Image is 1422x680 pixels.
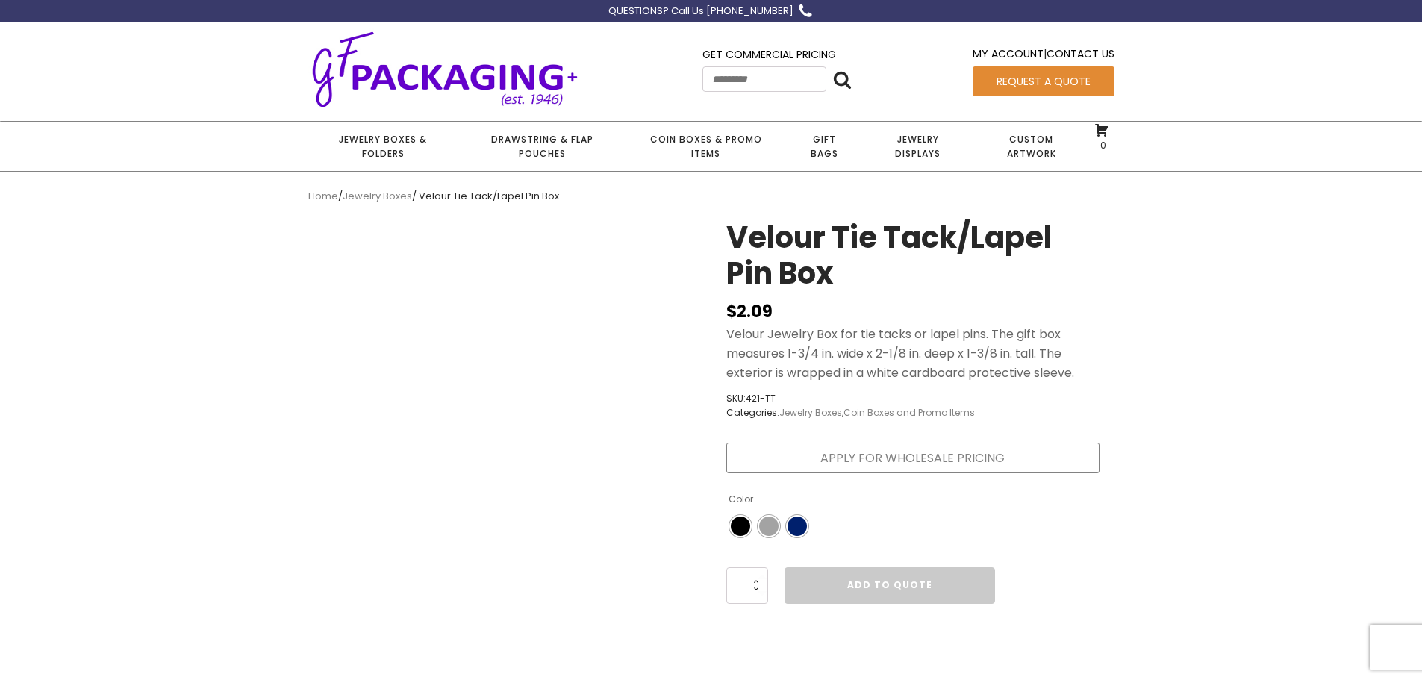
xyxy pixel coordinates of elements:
a: 0 [1094,122,1109,151]
div: QUESTIONS? Call Us [PHONE_NUMBER] [608,4,793,19]
input: Product quantity [726,567,768,603]
li: Navy Blue [786,515,808,537]
a: Jewelry Boxes & Folders [308,122,458,171]
span: Categories: , [726,405,975,419]
a: Coin Boxes & Promo Items [626,122,785,171]
ul: Color [726,512,995,540]
a: Get Commercial Pricing [702,47,836,62]
a: Custom Artwork [973,122,1089,171]
a: Coin Boxes and Promo Items [843,406,975,419]
a: Contact Us [1047,46,1114,61]
li: Black [729,515,752,537]
a: Home [308,189,338,203]
span: 0 [1097,139,1106,152]
li: Grey [758,515,780,537]
h1: Velour Tie Tack/Lapel Pin Box [726,219,1100,299]
a: My Account [973,46,1044,61]
span: $ [726,300,737,323]
nav: Breadcrumb [308,189,1114,205]
span: SKU: [726,391,975,405]
a: Jewelry Displays [863,122,973,171]
span: 421-TT [746,392,776,405]
bdi: 2.09 [726,300,773,323]
div: | [973,46,1114,66]
p: Velour Jewelry Box for tie tacks or lapel pins. The gift box measures 1-3/4 in. wide x 2-1/8 in. ... [726,325,1100,382]
a: Jewelry Boxes [779,406,842,419]
a: Add to Quote [785,567,995,603]
a: Request a Quote [973,66,1114,96]
a: Jewelry Boxes [343,189,412,203]
a: Apply for Wholesale Pricing [726,443,1100,474]
img: GF Packaging + - Established 1946 [308,28,581,110]
a: Drawstring & Flap Pouches [458,122,626,171]
label: Color [729,487,753,511]
a: Gift Bags [786,122,863,171]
